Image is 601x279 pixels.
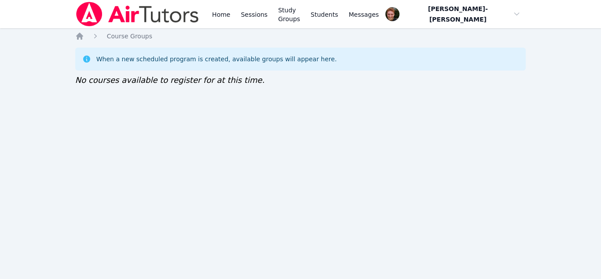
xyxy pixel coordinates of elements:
span: Course Groups [107,33,152,40]
span: No courses available to register for at this time. [75,75,265,85]
a: Course Groups [107,32,152,41]
div: When a new scheduled program is created, available groups will appear here. [96,55,337,63]
span: Messages [349,10,379,19]
nav: Breadcrumb [75,32,526,41]
img: Air Tutors [75,2,200,26]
